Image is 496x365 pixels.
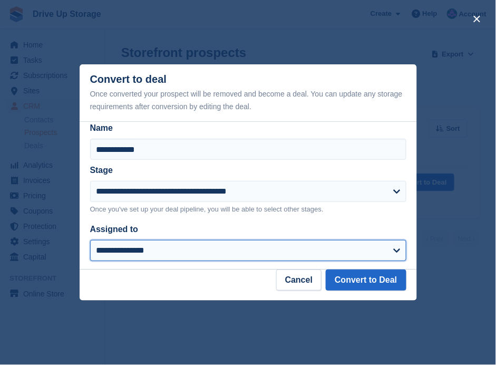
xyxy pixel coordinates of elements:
[90,73,406,113] div: Convert to deal
[90,122,406,135] label: Name
[326,270,406,291] button: Convert to Deal
[90,166,113,175] label: Stage
[469,11,485,27] button: close
[90,88,406,113] div: Once converted your prospect will be removed and become a deal. You can update any storage requir...
[276,270,322,291] button: Cancel
[90,225,139,234] label: Assigned to
[90,204,406,215] p: Once you've set up your deal pipeline, you will be able to select other stages.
